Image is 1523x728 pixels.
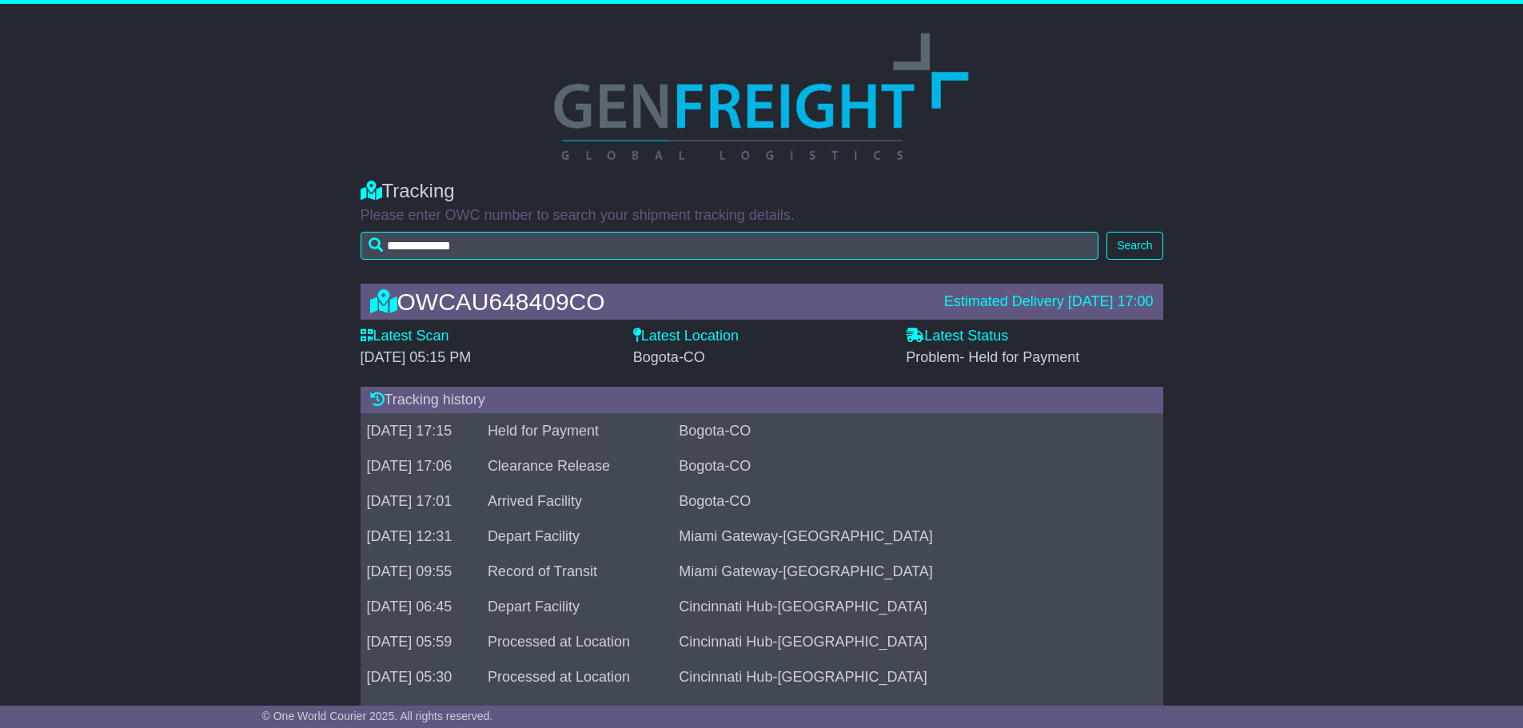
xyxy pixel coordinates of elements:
td: [DATE] 09:55 [361,555,481,590]
p: Please enter OWC number to search your shipment tracking details. [361,207,1163,225]
td: Depart Facility [481,519,672,555]
td: Cincinnati Hub-[GEOGRAPHIC_DATA] [672,590,1162,625]
td: [DATE] 06:45 [361,590,481,625]
div: Estimated Delivery [DATE] 17:00 [944,293,1154,311]
td: [DATE] 17:06 [361,449,481,484]
td: Depart Facility [481,590,672,625]
td: [DATE] 17:01 [361,484,481,519]
td: Held for Payment [481,414,672,449]
span: Bogota-CO [633,349,705,365]
td: Miami Gateway-[GEOGRAPHIC_DATA] [672,555,1162,590]
td: [DATE] 12:31 [361,519,481,555]
td: [DATE] 17:15 [361,414,481,449]
span: - Held for Payment [959,349,1079,365]
img: GetCustomerLogo [550,28,973,164]
div: Tracking [361,180,1163,203]
span: © One World Courier 2025. All rights reserved. [262,710,493,722]
label: Latest Scan [361,328,449,345]
td: Cincinnati Hub-[GEOGRAPHIC_DATA] [672,660,1162,695]
span: Problem [906,349,1079,365]
td: Bogota-CO [672,414,1162,449]
td: Clearance Release [481,449,672,484]
td: Record of Transit [481,555,672,590]
button: Search [1106,232,1162,260]
td: [DATE] 05:59 [361,625,481,660]
div: OWCAU648409CO [362,288,936,315]
td: [DATE] 05:30 [361,660,481,695]
div: Tracking history [361,387,1163,414]
td: Arrived Facility [481,484,672,519]
td: Bogota-CO [672,449,1162,484]
span: [DATE] 05:15 PM [361,349,472,365]
td: Processed at Location [481,660,672,695]
td: Miami Gateway-[GEOGRAPHIC_DATA] [672,519,1162,555]
td: Processed at Location [481,625,672,660]
label: Latest Status [906,328,1008,345]
td: Cincinnati Hub-[GEOGRAPHIC_DATA] [672,625,1162,660]
label: Latest Location [633,328,739,345]
td: Bogota-CO [672,484,1162,519]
